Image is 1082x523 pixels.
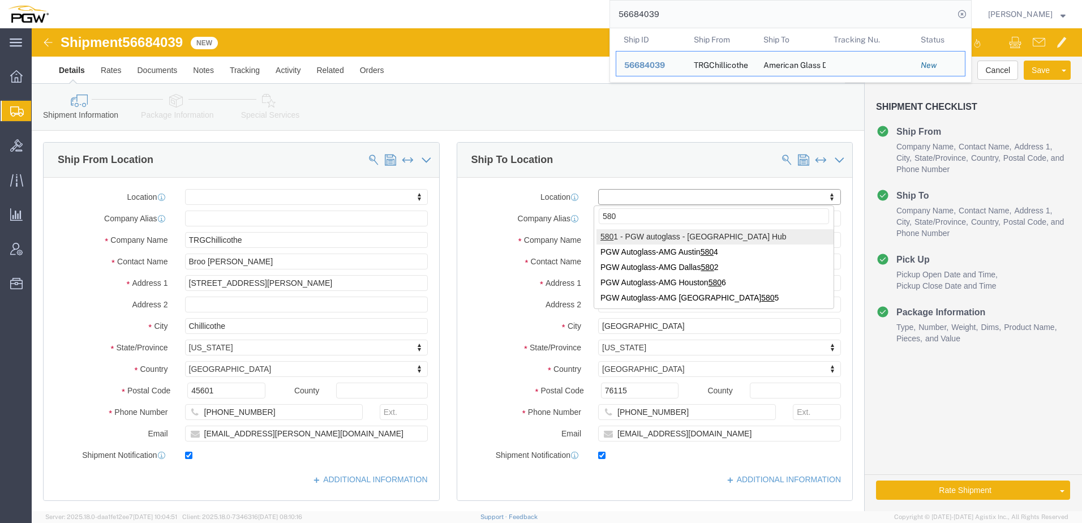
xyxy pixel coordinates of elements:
span: Server: 2025.18.0-daa1fe12ee7 [45,513,177,520]
div: New [921,59,957,71]
th: Ship From [686,28,756,51]
img: logo [8,6,49,23]
th: Tracking Nu. [826,28,913,51]
a: Support [480,513,509,520]
table: Search Results [616,28,971,82]
span: Copyright © [DATE]-[DATE] Agistix Inc., All Rights Reserved [894,512,1068,522]
span: [DATE] 08:10:16 [258,513,302,520]
div: 56684039 [624,59,678,71]
div: TRGChillicothe [694,52,748,76]
span: Client: 2025.18.0-7346316 [182,513,302,520]
span: Amber Hickey [988,8,1053,20]
a: Feedback [509,513,538,520]
input: Search for shipment number, reference number [610,1,954,28]
span: 56684039 [624,61,665,70]
th: Ship ID [616,28,686,51]
th: Ship To [755,28,826,51]
iframe: FS Legacy Container [32,28,1082,511]
div: American Glass Distributors/PGW [763,52,818,76]
button: [PERSON_NAME] [987,7,1066,21]
span: [DATE] 10:04:51 [133,513,177,520]
th: Status [913,28,965,51]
